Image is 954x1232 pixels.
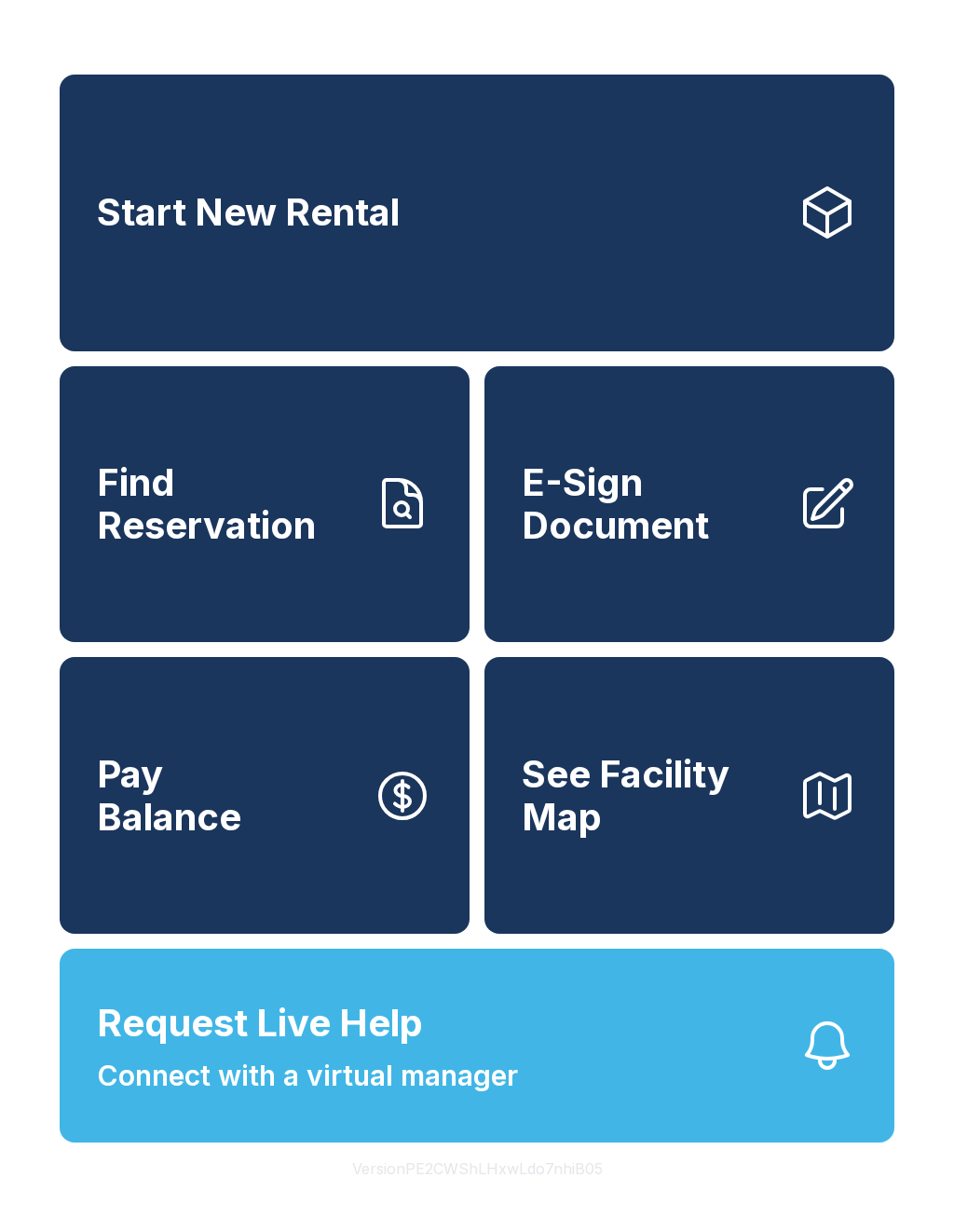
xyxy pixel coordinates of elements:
[484,366,894,643] a: E-Sign Document
[60,366,470,643] a: Find Reservation
[60,949,894,1143] button: Request Live HelpConnect with a virtual manager
[522,753,783,838] span: See Facility Map
[97,995,423,1051] span: Request Live Help
[60,657,470,934] a: PayBalance
[522,461,783,546] span: E-Sign Document
[97,191,400,234] span: Start New Rental
[97,753,241,838] span: Pay Balance
[60,75,894,351] a: Start New Rental
[97,1055,518,1097] span: Connect with a virtual manager
[484,657,894,934] button: See Facility Map
[97,461,358,546] span: Find Reservation
[337,1143,618,1195] button: VersionPE2CWShLHxwLdo7nhiB05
